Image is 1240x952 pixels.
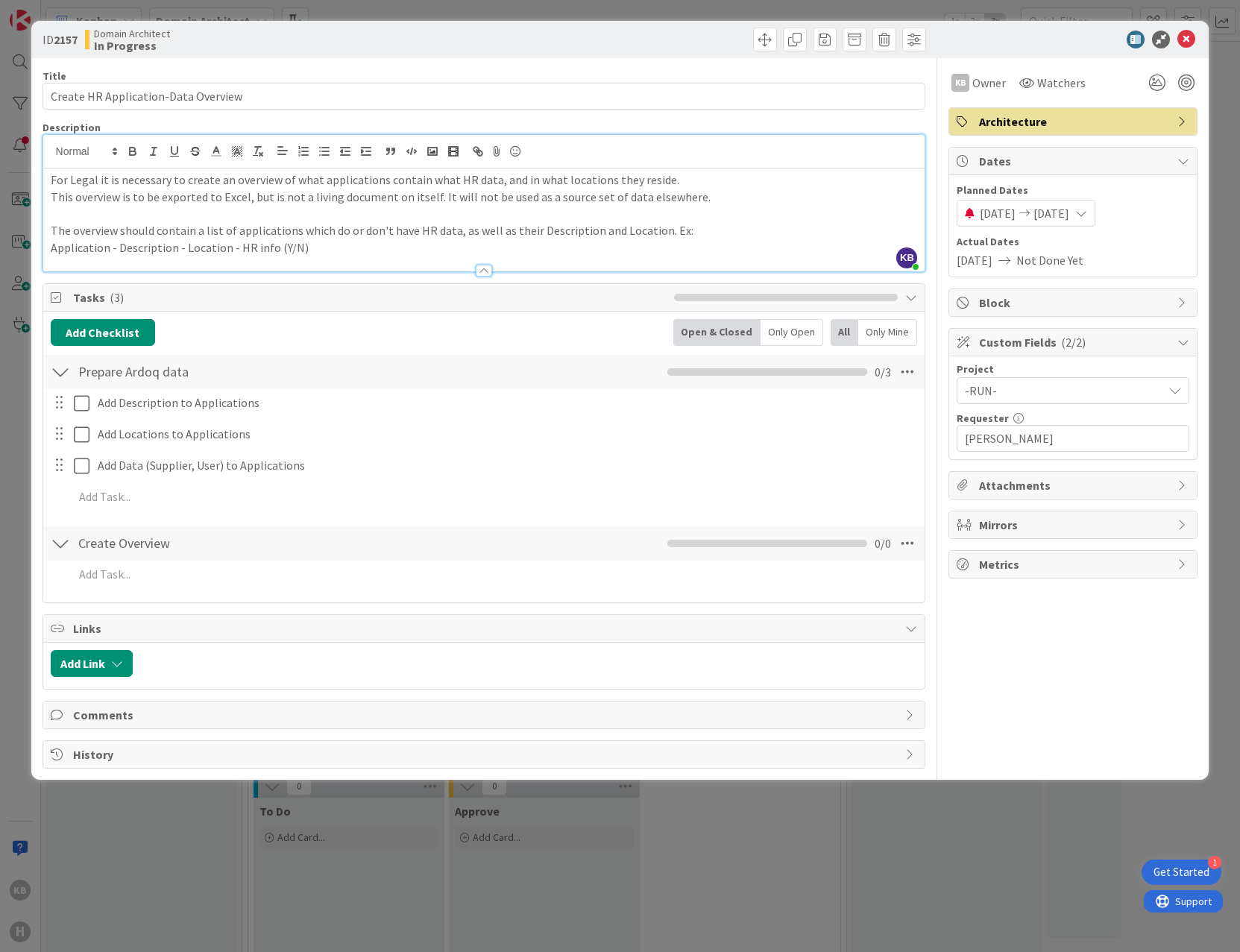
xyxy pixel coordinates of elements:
[980,204,1016,222] span: [DATE]
[94,40,170,51] b: In Progress
[1142,860,1221,885] div: Open Get Started checklist, remaining modules: 1
[979,152,1170,170] span: Dates
[979,555,1170,573] span: Metrics
[673,319,761,346] div: Open & Closed
[979,113,1170,130] span: Architecture
[43,83,926,110] input: type card name here...
[979,516,1170,534] span: Mirrors
[98,457,914,474] p: Add Data (Supplier, User) to Applications
[43,69,66,83] label: Title
[73,706,898,724] span: Comments
[73,289,667,306] span: Tasks
[979,476,1170,494] span: Attachments
[957,234,1189,250] span: Actual Dates
[761,319,823,346] div: Only Open
[43,31,78,48] span: ID
[831,319,858,346] div: All
[875,363,891,381] span: 0 / 3
[54,32,78,47] b: 2157
[73,359,409,385] input: Add Checklist...
[1033,204,1069,222] span: [DATE]
[73,620,898,637] span: Links
[979,333,1170,351] span: Custom Fields
[957,251,992,269] span: [DATE]
[957,183,1189,198] span: Planned Dates
[1016,251,1083,269] span: Not Done Yet
[51,650,133,677] button: Add Link
[31,2,68,20] span: Support
[957,412,1009,425] label: Requester
[73,530,409,557] input: Add Checklist...
[98,426,914,443] p: Add Locations to Applications
[1208,856,1221,869] div: 1
[51,222,918,239] p: The overview should contain a list of applications which do or don't have HR data, as well as the...
[979,294,1170,312] span: Block
[1154,865,1209,880] div: Get Started
[957,364,1189,374] div: Project
[896,248,917,268] span: KB
[98,394,914,412] p: Add Description to Applications
[51,189,918,206] p: This overview is to be exported to Excel, but is not a living document on itself. It will not be ...
[875,535,891,552] span: 0 / 0
[73,745,898,763] span: History
[972,74,1006,92] span: Owner
[51,171,918,189] p: For Legal it is necessary to create an overview of what applications contain what HR data, and in...
[43,121,101,134] span: Description
[965,380,1156,401] span: -RUN-
[858,319,917,346] div: Only Mine
[951,74,969,92] div: KB
[51,239,918,256] p: Application - Description - Location - HR info (Y/N)
[1061,335,1086,350] span: ( 2/2 )
[1037,74,1086,92] span: Watchers
[94,28,170,40] span: Domain Architect
[110,290,124,305] span: ( 3 )
[51,319,155,346] button: Add Checklist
